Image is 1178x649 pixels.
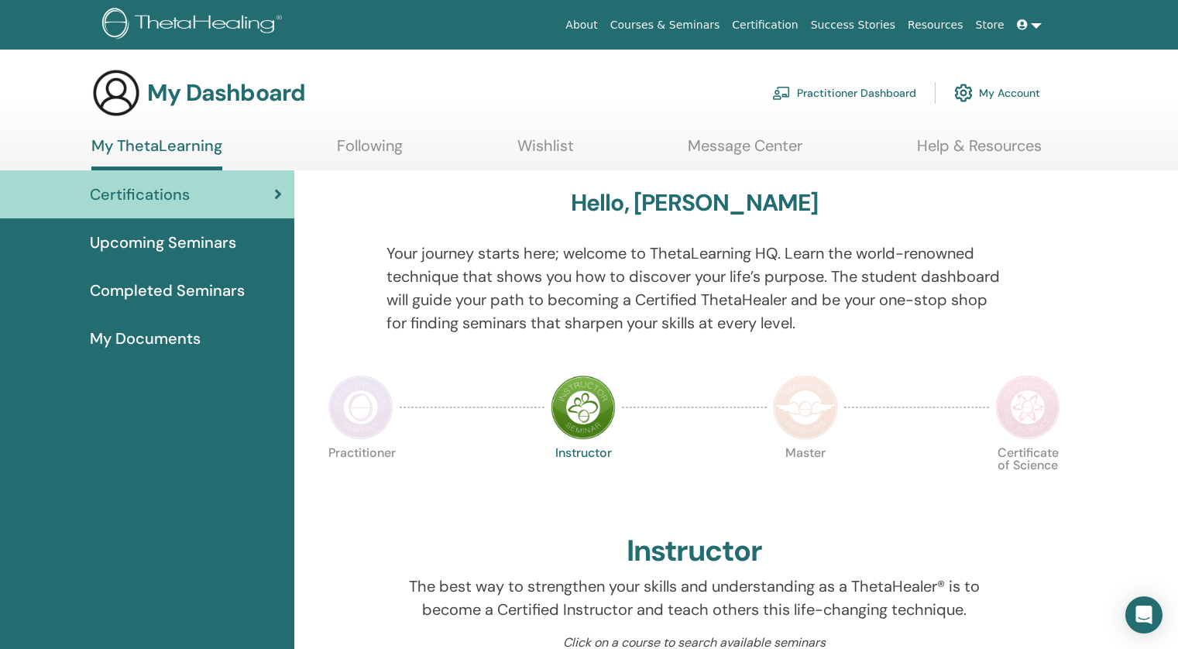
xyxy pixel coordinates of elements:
h2: Instructor [627,534,762,569]
a: Store [970,11,1011,39]
img: Instructor [551,375,616,440]
a: My Account [954,76,1040,110]
img: chalkboard-teacher.svg [772,86,791,100]
img: Certificate of Science [995,375,1060,440]
a: Message Center [688,136,802,167]
h3: My Dashboard [147,79,305,107]
p: Master [773,447,838,512]
p: Your journey starts here; welcome to ThetaLearning HQ. Learn the world-renowned technique that sh... [386,242,1003,335]
div: Open Intercom Messenger [1125,596,1163,634]
img: logo.png [102,8,287,43]
img: Practitioner [328,375,393,440]
a: My ThetaLearning [91,136,222,170]
img: cog.svg [954,80,973,106]
span: Certifications [90,183,190,206]
img: generic-user-icon.jpg [91,68,141,118]
p: Certificate of Science [995,447,1060,512]
p: The best way to strengthen your skills and understanding as a ThetaHealer® is to become a Certifi... [386,575,1003,621]
span: Completed Seminars [90,279,245,302]
a: Resources [902,11,970,39]
p: Instructor [551,447,616,512]
a: Help & Resources [917,136,1042,167]
a: Wishlist [517,136,574,167]
a: Practitioner Dashboard [772,76,916,110]
a: Courses & Seminars [604,11,726,39]
a: Certification [726,11,804,39]
a: Success Stories [805,11,902,39]
span: My Documents [90,327,201,350]
h3: Hello, [PERSON_NAME] [571,189,819,217]
a: About [559,11,603,39]
img: Master [773,375,838,440]
p: Practitioner [328,447,393,512]
span: Upcoming Seminars [90,231,236,254]
a: Following [337,136,403,167]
